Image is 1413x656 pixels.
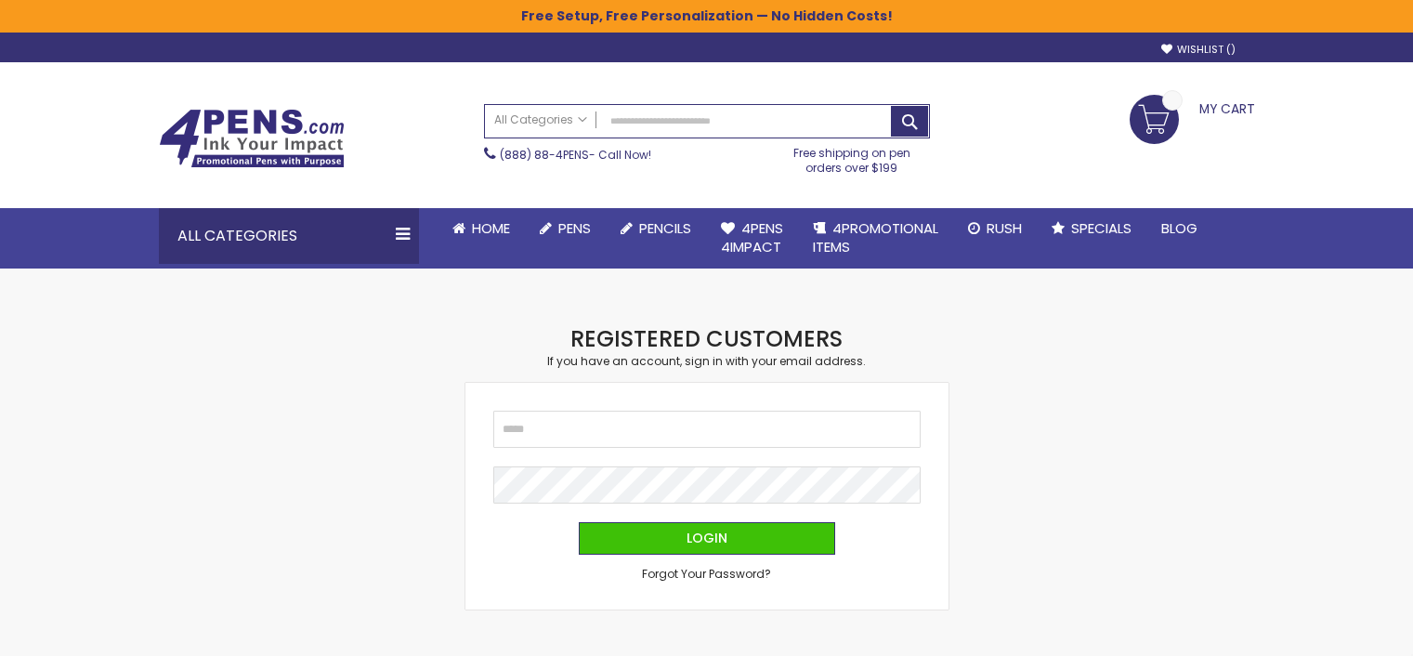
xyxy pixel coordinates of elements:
[525,208,606,249] a: Pens
[159,109,345,168] img: 4Pens Custom Pens and Promotional Products
[706,208,798,269] a: 4Pens4impact
[687,529,727,547] span: Login
[1161,43,1236,57] a: Wishlist
[639,218,691,238] span: Pencils
[1161,218,1197,238] span: Blog
[465,354,949,369] div: If you have an account, sign in with your email address.
[579,522,835,555] button: Login
[813,218,938,256] span: 4PROMOTIONAL ITEMS
[500,147,589,163] a: (888) 88-4PENS
[558,218,591,238] span: Pens
[1071,218,1132,238] span: Specials
[606,208,706,249] a: Pencils
[774,138,930,176] div: Free shipping on pen orders over $199
[500,147,651,163] span: - Call Now!
[472,218,510,238] span: Home
[485,105,596,136] a: All Categories
[570,323,843,354] strong: Registered Customers
[721,218,783,256] span: 4Pens 4impact
[1037,208,1146,249] a: Specials
[798,208,953,269] a: 4PROMOTIONALITEMS
[494,112,587,127] span: All Categories
[642,567,771,582] a: Forgot Your Password?
[438,208,525,249] a: Home
[642,566,771,582] span: Forgot Your Password?
[1146,208,1212,249] a: Blog
[159,208,419,264] div: All Categories
[953,208,1037,249] a: Rush
[987,218,1022,238] span: Rush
